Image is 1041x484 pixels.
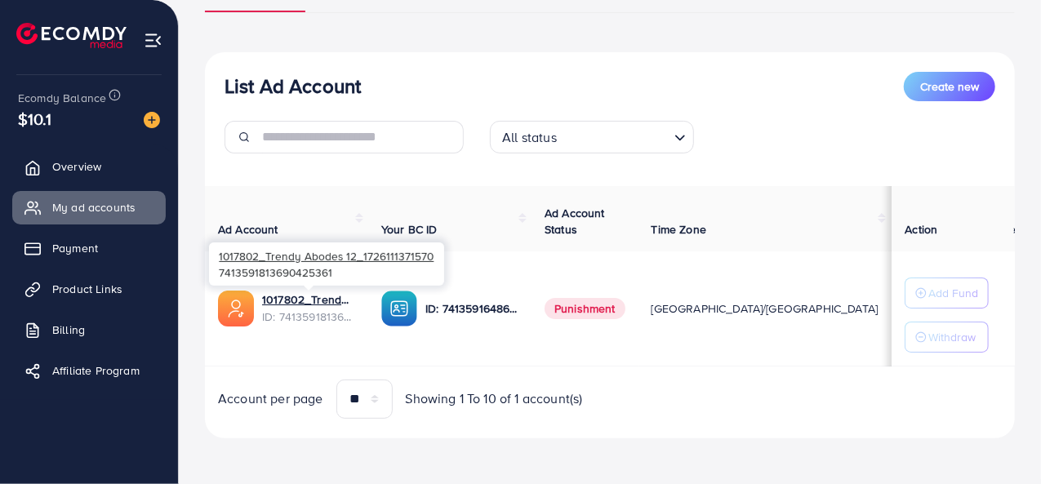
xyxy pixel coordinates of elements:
a: 1017802_Trendy Abodes 12_1726111371570 [262,291,355,308]
a: Overview [12,150,166,183]
a: Payment [12,232,166,264]
button: Add Fund [905,278,990,309]
img: ic-ads-acc.e4c84228.svg [218,291,254,326]
span: Your BC ID [381,221,438,238]
div: Search for option [490,121,694,153]
span: $10.1 [18,107,51,131]
button: Withdraw [905,322,990,353]
span: Action [905,221,938,238]
span: Ecomdy Balance [18,90,106,106]
span: My ad accounts [52,199,136,215]
span: Affiliate Program [52,362,140,379]
img: image [144,112,160,128]
span: Overview [52,158,101,175]
span: Ad Account [218,221,278,238]
a: Billing [12,313,166,346]
input: Search for option [562,122,668,149]
span: ID: 7413591813690425361 [262,309,355,325]
span: Billing [52,322,85,338]
span: Payment [52,240,98,256]
h3: List Ad Account [225,74,361,98]
span: Punishment [545,298,625,319]
img: menu [144,31,162,50]
span: Time Zone [652,221,706,238]
img: logo [16,23,127,48]
p: Withdraw [929,327,976,347]
button: Create new [904,72,995,101]
span: All status [499,126,560,149]
a: Product Links [12,273,166,305]
a: Affiliate Program [12,354,166,387]
p: Add Fund [929,283,979,303]
a: My ad accounts [12,191,166,224]
span: [GEOGRAPHIC_DATA]/[GEOGRAPHIC_DATA] [652,300,879,317]
span: Product Links [52,281,122,297]
span: Showing 1 To 10 of 1 account(s) [406,389,583,408]
span: 1017802_Trendy Abodes 12_1726111371570 [219,248,434,264]
span: Create new [920,78,979,95]
p: ID: 7413591648623575041 [425,299,518,318]
span: Account per page [218,389,323,408]
iframe: Chat [972,411,1029,472]
div: 7413591813690425361 [209,242,444,286]
img: ic-ba-acc.ded83a64.svg [381,291,417,326]
span: Ad Account Status [545,205,605,238]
